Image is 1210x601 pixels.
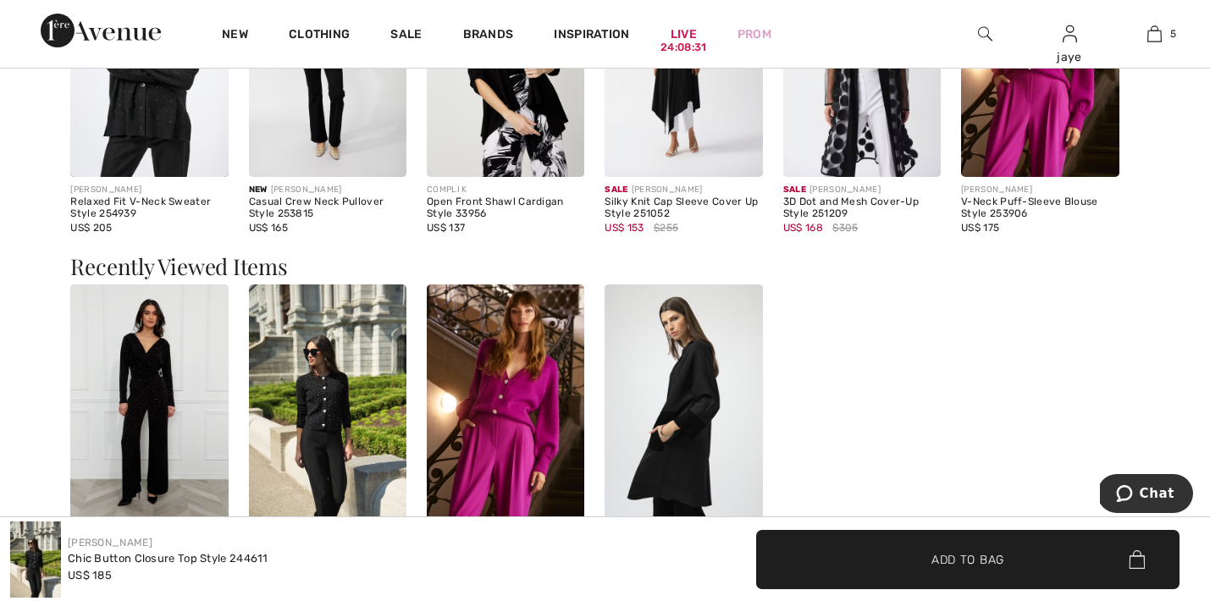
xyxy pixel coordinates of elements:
[70,222,112,234] span: US$ 205
[671,25,697,43] a: Live24:08:31
[605,196,762,220] div: Silky Knit Cap Sleeve Cover Up Style 251052
[249,196,406,220] div: Casual Crew Neck Pullover Style 253815
[1113,24,1196,44] a: 5
[961,222,999,234] span: US$ 175
[10,521,61,598] img: Chic Button Closure Top Style 244611
[783,184,941,196] div: [PERSON_NAME]
[249,184,406,196] div: [PERSON_NAME]
[70,196,228,220] div: Relaxed Fit V-Neck Sweater Style 254939
[931,550,1004,568] span: Add to Bag
[289,27,350,45] a: Clothing
[222,27,248,45] a: New
[660,40,706,56] div: 24:08:31
[41,14,161,47] img: 1ère Avenue
[961,184,1119,196] div: [PERSON_NAME]
[427,222,465,234] span: US$ 137
[605,222,644,234] span: US$ 153
[68,569,112,582] span: US$ 185
[427,284,584,521] img: V-Neck Puff-Sleeve Blouse Style 253906
[605,185,627,195] span: Sale
[427,196,584,220] div: Open Front Shawl Cardigan Style 33956
[70,184,228,196] div: [PERSON_NAME]
[738,25,771,43] a: Prom
[978,24,992,44] img: search the website
[961,196,1119,220] div: V-Neck Puff-Sleeve Blouse Style 253906
[68,550,268,567] div: Chic Button Closure Top Style 244611
[756,530,1180,589] button: Add to Bag
[249,185,268,195] span: New
[427,184,584,196] div: COMPLI K
[783,185,806,195] span: Sale
[605,284,762,521] img: Open-Front Relaxed Fit Cardigan Style 254040
[654,220,678,235] span: $255
[783,196,941,220] div: 3D Dot and Mesh Cover-Up Style 251209
[249,284,406,521] img: Chic Button Closure Top Style 244611
[832,220,858,235] span: $305
[1063,25,1077,41] a: Sign In
[1129,550,1145,569] img: Bag.svg
[390,27,422,45] a: Sale
[1100,474,1193,516] iframe: Opens a widget where you can chat to one of our agents
[1147,24,1162,44] img: My Bag
[1170,26,1176,41] span: 5
[70,284,228,521] img: Wide-Leg Formal Trousers Style 259335
[605,184,762,196] div: [PERSON_NAME]
[249,222,288,234] span: US$ 165
[1063,24,1077,44] img: My Info
[554,27,629,45] span: Inspiration
[70,256,1139,278] h3: Recently Viewed Items
[783,222,823,234] span: US$ 168
[1028,48,1111,66] div: jaye
[68,537,152,549] a: [PERSON_NAME]
[463,27,514,45] a: Brands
